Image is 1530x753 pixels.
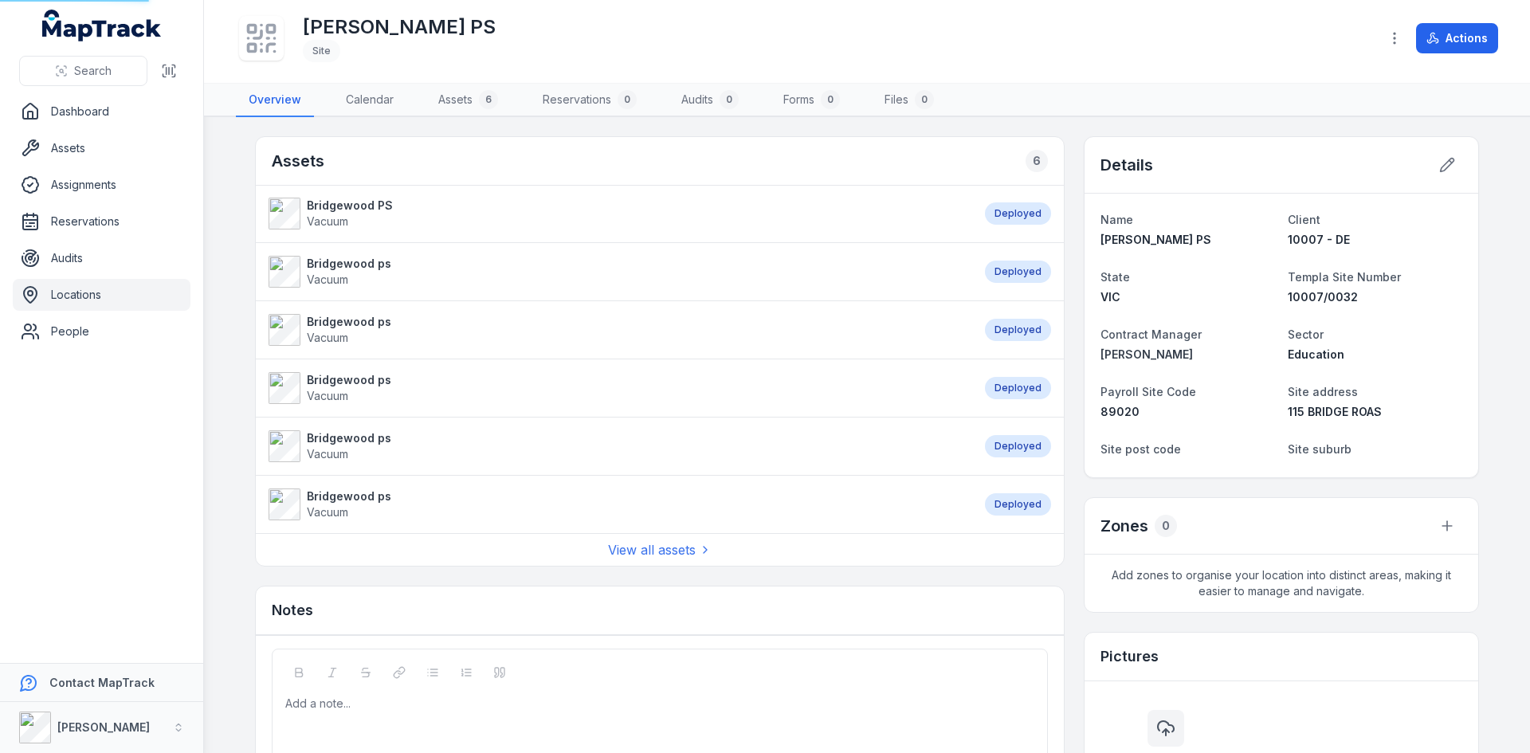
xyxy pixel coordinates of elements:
div: 0 [915,90,934,109]
strong: Bridgewood PS [307,198,393,214]
span: Contract Manager [1100,327,1202,341]
h3: Notes [272,599,313,622]
span: 10007 - DE [1288,233,1350,246]
a: MapTrack [42,10,162,41]
div: Deployed [985,261,1051,283]
span: Vacuum [307,273,348,286]
a: Audits0 [669,84,751,117]
div: 0 [1155,515,1177,537]
a: Bridgewood psVacuum [269,430,969,462]
span: [PERSON_NAME] PS [1100,233,1211,246]
button: Actions [1416,23,1498,53]
span: Name [1100,213,1133,226]
a: Reservations [13,206,190,237]
a: Dashboard [13,96,190,127]
div: Deployed [985,435,1051,457]
strong: Bridgewood ps [307,430,391,446]
h2: Assets [272,150,324,172]
div: Site [303,40,340,62]
div: 6 [479,90,498,109]
div: 0 [618,90,637,109]
strong: Bridgewood ps [307,488,391,504]
a: View all assets [608,540,712,559]
a: Assets6 [426,84,511,117]
span: Payroll Site Code [1100,385,1196,398]
div: 0 [821,90,840,109]
a: Assignments [13,169,190,201]
div: 0 [720,90,739,109]
span: Vacuum [307,505,348,519]
span: Sector [1288,327,1324,341]
a: Locations [13,279,190,311]
a: Bridgewood psVacuum [269,314,969,346]
strong: Bridgewood ps [307,372,391,388]
a: Bridgewood psVacuum [269,256,969,288]
a: Overview [236,84,314,117]
a: Bridgewood PSVacuum [269,198,969,229]
a: [PERSON_NAME] [1100,347,1275,363]
a: Files0 [872,84,947,117]
a: Bridgewood psVacuum [269,372,969,404]
a: Forms0 [771,84,853,117]
a: Assets [13,132,190,164]
div: Deployed [985,493,1051,516]
span: Site address [1288,385,1358,398]
strong: [PERSON_NAME] [57,720,150,734]
span: Vacuum [307,214,348,228]
span: Education [1288,347,1344,361]
h1: [PERSON_NAME] PS [303,14,496,40]
span: Vacuum [307,331,348,344]
span: 89020 [1100,405,1140,418]
a: Bridgewood psVacuum [269,488,969,520]
span: 10007/0032 [1288,290,1358,304]
a: Reservations0 [530,84,649,117]
a: Audits [13,242,190,274]
span: Site post code [1100,442,1181,456]
span: Vacuum [307,389,348,402]
h2: Zones [1100,515,1148,537]
span: State [1100,270,1130,284]
strong: Bridgewood ps [307,314,391,330]
a: Calendar [333,84,406,117]
div: Deployed [985,319,1051,341]
span: Templa Site Number [1288,270,1401,284]
span: Site suburb [1288,442,1351,456]
strong: Contact MapTrack [49,676,155,689]
span: Search [74,63,112,79]
div: Deployed [985,377,1051,399]
a: People [13,316,190,347]
span: Vacuum [307,447,348,461]
span: 115 BRIDGE ROAS [1288,405,1382,418]
span: VIC [1100,290,1120,304]
div: 6 [1026,150,1048,172]
h2: Details [1100,154,1153,176]
strong: Bridgewood ps [307,256,391,272]
button: Search [19,56,147,86]
div: Deployed [985,202,1051,225]
h3: Pictures [1100,645,1159,668]
span: Add zones to organise your location into distinct areas, making it easier to manage and navigate. [1085,555,1478,612]
span: Client [1288,213,1320,226]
